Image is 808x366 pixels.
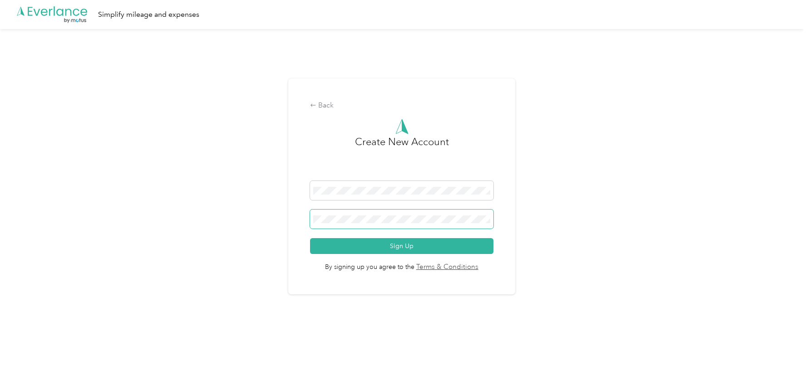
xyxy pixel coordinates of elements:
[355,134,449,181] h3: Create New Account
[310,238,493,254] button: Sign Up
[414,262,478,273] a: Terms & Conditions
[310,100,493,111] div: Back
[757,315,808,366] iframe: Everlance-gr Chat Button Frame
[310,254,493,272] span: By signing up you agree to the
[98,9,199,20] div: Simplify mileage and expenses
